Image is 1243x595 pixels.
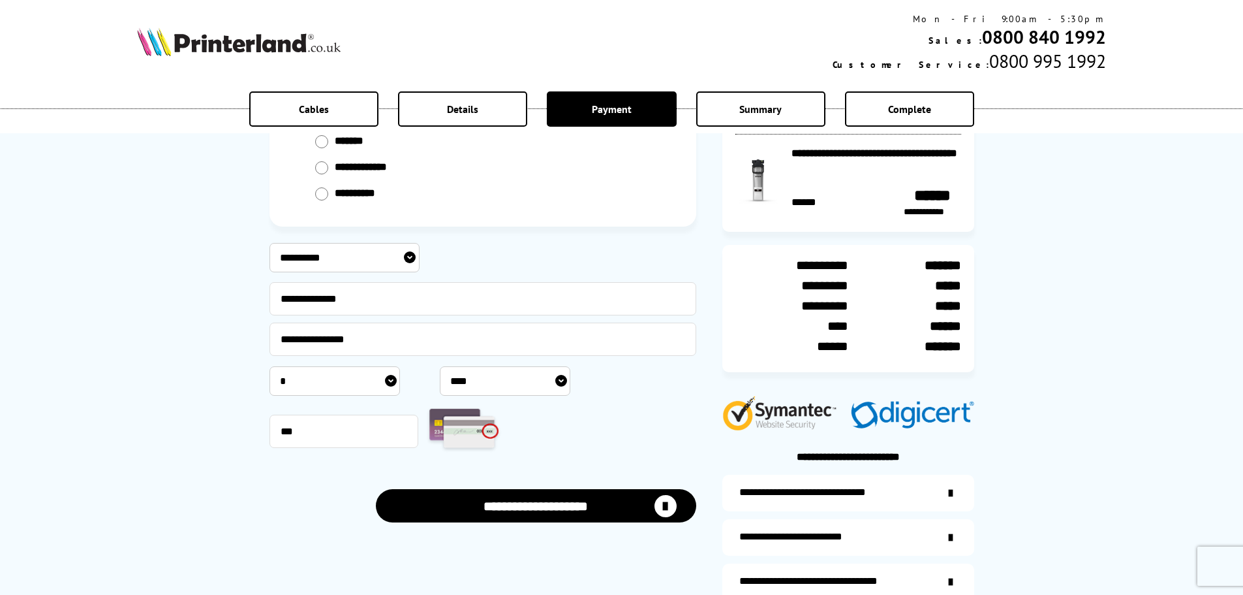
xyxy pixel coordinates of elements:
img: Printerland Logo [137,27,341,56]
a: additional-ink [722,475,974,511]
span: Cables [299,103,329,116]
span: 0800 995 1992 [989,49,1106,73]
span: Customer Service: [833,59,989,71]
span: Payment [592,103,632,116]
span: Summary [739,103,782,116]
span: Details [447,103,478,116]
a: items-arrive [722,519,974,556]
span: Complete [888,103,931,116]
span: Sales: [928,35,982,46]
div: Mon - Fri 9:00am - 5:30pm [833,13,1106,25]
a: 0800 840 1992 [982,25,1106,49]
